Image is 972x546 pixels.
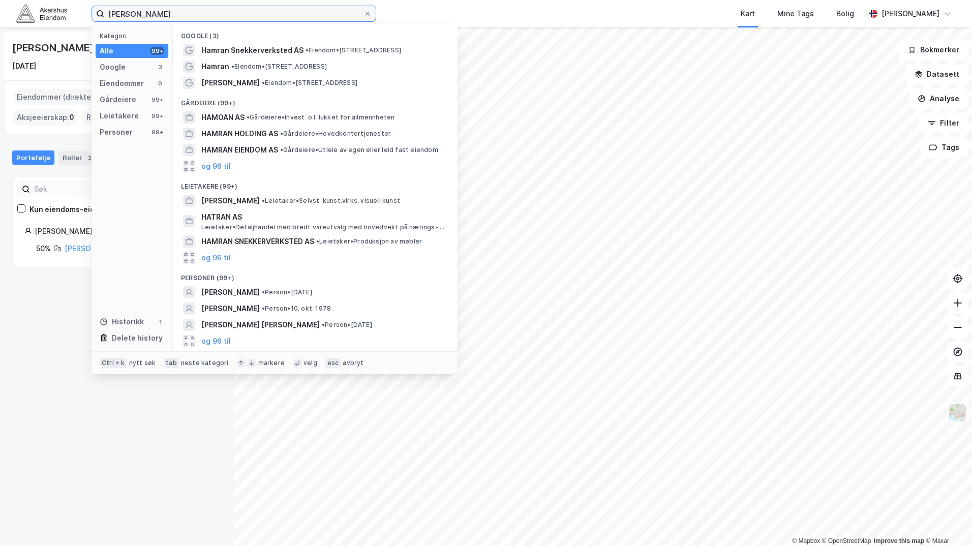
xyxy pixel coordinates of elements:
div: [PERSON_NAME] [35,225,209,237]
span: • [262,305,265,312]
div: Aksjeeierskap : [13,109,78,126]
span: Person • 10. okt. 1978 [262,305,331,313]
div: 0 [156,79,164,87]
button: Analyse [909,88,968,109]
img: akershus-eiendom-logo.9091f326c980b4bce74ccdd9f866810c.svg [16,5,67,22]
span: HAMRAN EIENDOM AS [201,144,278,156]
div: Historikk [100,316,144,328]
span: Leietaker • Selvst. kunst.virks. visuell kunst [262,197,400,205]
button: og 96 til [201,160,231,172]
div: Kategori [100,32,168,40]
div: Gårdeiere (99+) [173,91,458,109]
div: [DATE] [12,60,36,72]
div: Kart [741,8,755,20]
span: • [262,197,265,204]
input: Søk [30,181,141,197]
span: • [262,79,265,86]
div: Gårdeiere [100,94,136,106]
div: Google (3) [173,24,458,42]
span: Eiendom • [STREET_ADDRESS] [231,63,327,71]
span: Leietaker • Detaljhandel med bredt vareutvalg med hovedvekt på nærings- og nytelsesmidler [201,223,447,231]
button: Bokmerker [899,40,968,60]
div: 99+ [150,96,164,104]
button: Datasett [906,64,968,84]
span: Eiendom • [STREET_ADDRESS] [262,79,357,87]
span: • [322,321,325,328]
div: Kontrollprogram for chat [921,497,972,546]
span: • [316,237,319,245]
a: OpenStreetMap [822,537,871,544]
div: Ctrl + k [100,358,127,368]
a: Mapbox [792,537,820,544]
div: Roller [58,150,99,165]
div: Historikk (1) [173,349,458,368]
div: Portefølje [12,150,54,165]
span: [PERSON_NAME] [201,195,260,207]
span: • [247,113,250,121]
div: Bolig [836,8,854,20]
span: • [306,46,309,54]
button: Tags [921,137,968,158]
div: 99+ [150,112,164,120]
span: Person • [DATE] [322,321,372,329]
span: HAMRAN SNEKKERVERKSTED AS [201,235,314,248]
div: Eiendommer (direkte) : [13,89,103,105]
div: ( hjemmelshaver ) [65,242,202,255]
span: Gårdeiere • Utleie av egen eller leid fast eiendom [280,146,438,154]
span: Hamran Snekkerverksted AS [201,44,303,56]
div: [PERSON_NAME] [882,8,939,20]
img: Z [948,403,967,422]
div: Mine Tags [777,8,814,20]
div: 1 [156,318,164,326]
span: HAMOAN AS [201,111,245,124]
div: Kun eiendoms-eierskap [29,203,115,216]
div: Eiendommer [100,77,144,89]
span: Hamran [201,60,229,73]
span: [PERSON_NAME] [201,286,260,298]
div: velg [303,359,317,367]
input: Søk på adresse, matrikkel, gårdeiere, leietakere eller personer [104,6,363,21]
div: tab [164,358,179,368]
span: • [280,146,283,154]
div: 50% [36,242,51,255]
button: Filter [919,113,968,133]
span: Person • [DATE] [262,288,312,296]
div: Leietakere [100,110,139,122]
div: markere [258,359,285,367]
span: • [262,288,265,296]
span: Eiendom • [STREET_ADDRESS] [306,46,401,54]
div: Roller : [82,109,117,126]
span: HATRAN AS [201,211,445,223]
span: [PERSON_NAME] [201,302,260,315]
div: neste kategori [181,359,229,367]
span: 0 [69,111,74,124]
span: HAMRAN HOLDING AS [201,128,278,140]
button: og 96 til [201,252,231,264]
div: Personer [100,126,133,138]
div: esc [325,358,341,368]
div: Google [100,61,126,73]
div: 2 [84,153,95,163]
span: • [280,130,283,137]
iframe: Chat Widget [921,497,972,546]
button: og 96 til [201,335,231,347]
div: Leietakere (99+) [173,174,458,193]
div: [PERSON_NAME] [12,40,96,56]
div: avbryt [343,359,363,367]
div: 3 [156,63,164,71]
a: Improve this map [874,537,924,544]
a: [PERSON_NAME], 32/6 [65,244,143,253]
div: 99+ [150,47,164,55]
span: Gårdeiere • Hovedkontortjenester [280,130,391,138]
div: 99+ [150,128,164,136]
div: nytt søk [129,359,156,367]
span: Gårdeiere • Invest. o.l. lukket for allmennheten [247,113,394,122]
div: Personer (99+) [173,266,458,284]
span: [PERSON_NAME] [PERSON_NAME] [201,319,320,331]
div: Delete history [112,332,163,344]
span: Leietaker • Produksjon av møbler [316,237,422,246]
span: • [231,63,234,70]
span: [PERSON_NAME] [201,77,260,89]
div: Alle [100,45,113,57]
